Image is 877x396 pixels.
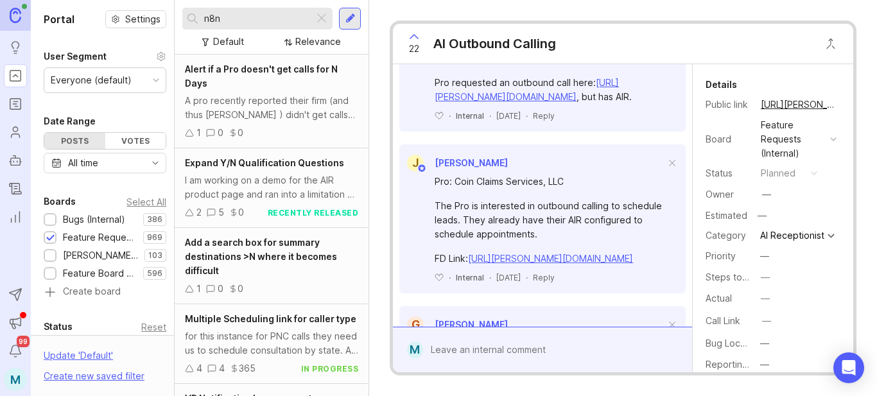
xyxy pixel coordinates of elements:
span: Settings [125,13,161,26]
div: Public link [706,98,751,112]
label: Steps to Reproduce [706,271,793,282]
time: [DATE] [496,111,521,121]
a: [URL][PERSON_NAME] [757,96,840,113]
div: Everyone (default) [51,73,132,87]
div: Bugs (Internal) [63,212,125,227]
div: J [407,155,424,171]
input: Search... [204,12,309,26]
div: Category [706,228,751,243]
div: Internal [456,110,484,121]
div: Owner [706,187,751,202]
div: FD Link: [435,252,665,266]
div: — [762,314,771,328]
div: 4 [196,361,202,375]
a: Reporting [4,205,27,228]
div: Date Range [44,114,96,129]
div: · [449,110,451,121]
div: [PERSON_NAME] (Public) [63,248,138,263]
div: for this instance for PNC calls they need us to schedule consultation by state. A-M is one sales ... [185,329,358,357]
div: 1 [196,126,201,140]
div: Feature Requests (Internal) [63,230,137,245]
div: User Segment [44,49,107,64]
div: 4 [219,361,225,375]
div: All time [68,156,98,170]
div: The Pro is interested in outbound calling to schedule leads. They already have their AIR configur... [435,199,665,241]
div: M [4,368,27,391]
button: Steps to Reproduce [757,269,774,286]
div: Board [706,132,751,146]
a: Autopilot [4,149,27,172]
div: 0 [238,126,243,140]
a: Ideas [4,36,27,59]
div: planned [761,166,795,180]
div: · [489,110,491,121]
div: Estimated [706,211,747,220]
a: Expand Y/N Qualification QuestionsI am working on a demo for the AIR product page and ran into a ... [175,148,369,228]
div: — [760,357,769,372]
div: recently released [268,207,359,218]
span: [PERSON_NAME] [435,319,508,330]
a: Multiple Scheduling link for caller typefor this instance for PNC calls they need us to schedule ... [175,304,369,384]
div: Boards [44,194,76,209]
div: — [761,270,770,284]
div: Default [213,35,244,49]
div: — [754,207,770,224]
p: 969 [147,232,162,243]
button: Settings [105,10,166,28]
a: G[PERSON_NAME] [399,316,508,333]
p: 103 [148,250,162,261]
div: Pro requested an outbound call here: , but has AIR. [435,76,665,104]
div: Status [706,166,751,180]
div: Create new saved filter [44,369,144,383]
div: Relevance [295,35,341,49]
a: Alert if a Pro doesn't get calls for N DaysA pro recently reported their firm (and thus [PERSON_N... [175,55,369,148]
label: Bug Location [706,338,761,349]
div: 5 [218,205,224,220]
div: 0 [218,126,223,140]
span: Add a search box for summary destinations >N where it becomes difficult [185,237,337,276]
a: Changelog [4,177,27,200]
p: 596 [147,268,162,279]
a: Create board [44,287,166,298]
span: Multiple Scheduling link for caller type [185,313,356,324]
label: Actual [706,293,732,304]
button: Close button [818,31,844,56]
a: Roadmaps [4,92,27,116]
div: Posts [44,133,105,149]
div: Reset [141,323,166,331]
span: [PERSON_NAME] [435,157,508,168]
div: 365 [239,361,256,375]
div: Details [706,77,737,92]
div: Reply [533,272,555,283]
div: Status [44,319,73,334]
div: 1 [196,282,201,296]
img: Canny Home [10,8,21,22]
div: A pro recently reported their firm (and thus [PERSON_NAME] ) didn't get calls for 2 weeks. We sho... [185,94,358,122]
h1: Portal [44,12,74,27]
div: Internal [456,272,484,283]
div: · [489,272,491,283]
div: Votes [105,133,166,149]
div: Pro: Coin Claims Services, LLC [435,175,665,189]
img: member badge [417,164,427,173]
div: 0 [238,282,243,296]
button: Notifications [4,340,27,363]
label: Priority [706,250,736,261]
div: — [760,249,769,263]
div: Select All [126,198,166,205]
div: 2 [196,205,202,220]
svg: toggle icon [145,158,166,168]
label: Call Link [706,315,740,326]
div: M [407,341,423,358]
span: 99 [17,336,30,347]
div: · [526,110,528,121]
span: Alert if a Pro doesn't get calls for N Days [185,64,338,89]
div: · [526,272,528,283]
div: — [761,291,770,306]
div: Feature Requests (Internal) [761,118,825,160]
a: Portal [4,64,27,87]
a: [URL][PERSON_NAME][DOMAIN_NAME] [468,253,633,264]
button: Call Link [758,313,775,329]
div: — [760,336,769,350]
